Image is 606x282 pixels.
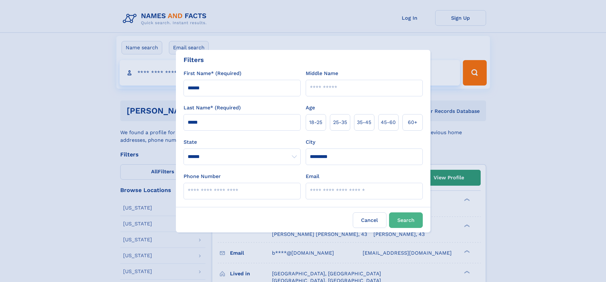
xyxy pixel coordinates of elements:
label: State [184,138,301,146]
label: City [306,138,315,146]
span: 18‑25 [309,119,322,126]
label: Email [306,173,319,180]
label: Phone Number [184,173,221,180]
label: Last Name* (Required) [184,104,241,112]
label: Age [306,104,315,112]
button: Search [389,212,423,228]
span: 60+ [408,119,417,126]
label: First Name* (Required) [184,70,241,77]
div: Filters [184,55,204,65]
label: Middle Name [306,70,338,77]
label: Cancel [353,212,387,228]
span: 25‑35 [333,119,347,126]
span: 45‑60 [381,119,396,126]
span: 35‑45 [357,119,371,126]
